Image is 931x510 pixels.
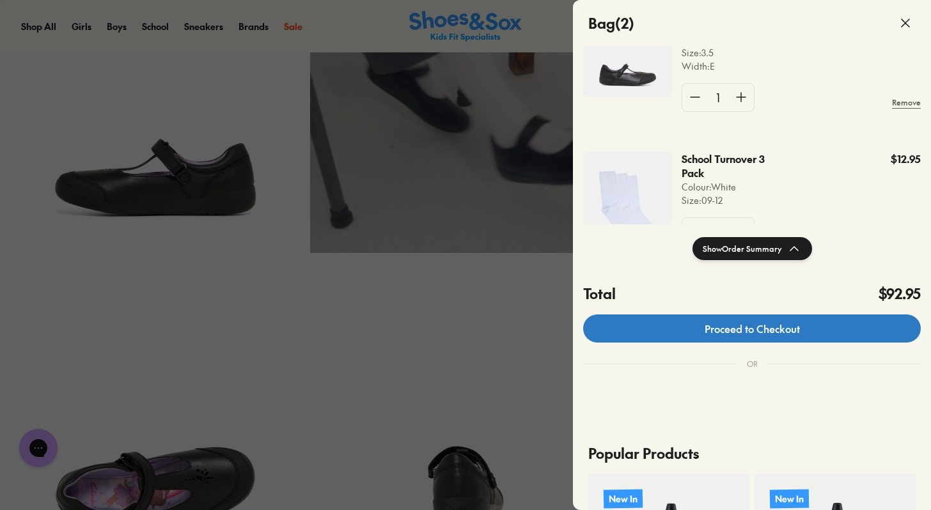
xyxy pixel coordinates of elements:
[682,152,768,180] p: School Turnover 3 Pack
[588,13,634,34] h4: Bag ( 2 )
[891,152,921,166] p: $12.95
[6,4,45,43] button: Open gorgias live chat
[583,283,616,304] h4: Total
[682,46,740,59] p: Size : 3.5
[588,433,916,474] p: Popular Products
[682,59,740,73] p: Width : E
[708,218,728,245] div: 1
[879,283,921,304] h4: $92.95
[692,237,812,260] button: ShowOrder Summary
[737,348,768,380] div: OR
[583,4,671,97] img: 4-524024.jpg
[604,489,643,508] p: New In
[583,395,921,429] iframe: PayPal-paypal
[583,152,671,244] img: 4-356395.jpg
[770,489,809,508] p: New In
[682,194,790,207] p: Size : 09-12
[583,314,921,343] a: Proceed to Checkout
[682,180,790,194] p: Colour: White
[708,84,728,111] div: 1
